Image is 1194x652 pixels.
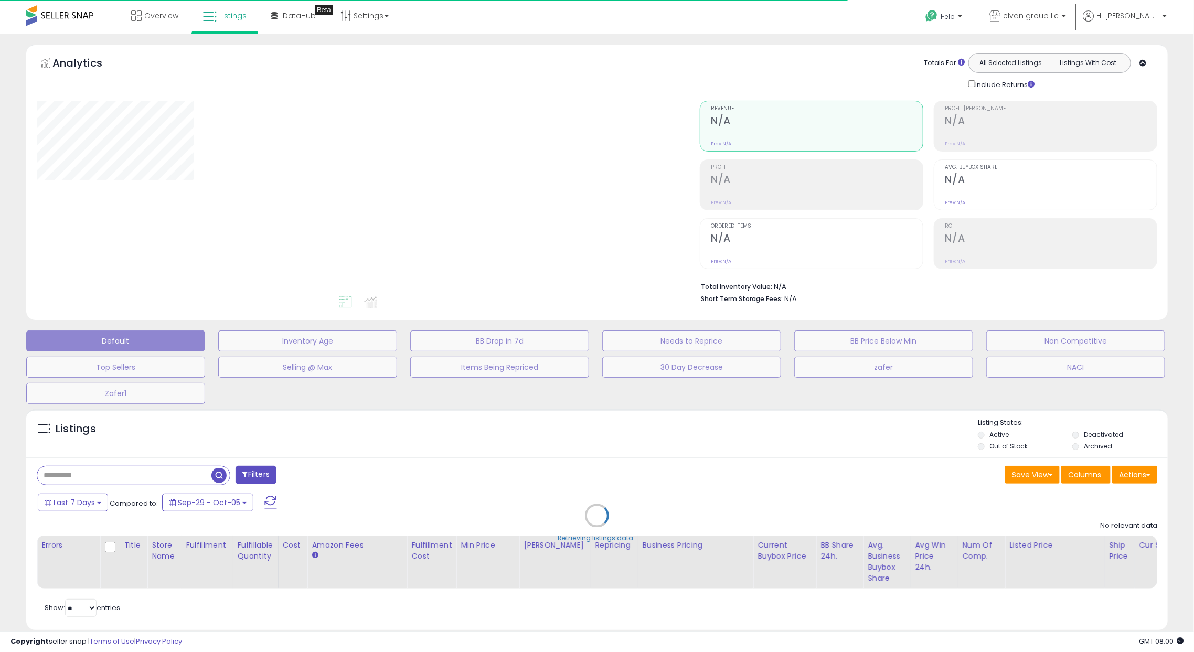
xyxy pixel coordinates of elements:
strong: Copyright [10,636,49,646]
div: Retrieving listings data.. [558,534,636,543]
button: Items Being Repriced [410,357,589,378]
button: Default [26,330,205,351]
button: Needs to Reprice [602,330,781,351]
span: Avg. Buybox Share [945,165,1157,170]
h2: N/A [711,115,923,129]
h2: N/A [945,115,1157,129]
span: Revenue [711,106,923,112]
b: Short Term Storage Fees: [701,294,783,303]
h2: N/A [711,232,923,247]
span: N/A [785,294,797,304]
small: Prev: N/A [945,141,966,147]
span: Ordered Items [711,223,923,229]
span: DataHub [283,10,316,21]
button: Listings With Cost [1049,56,1127,70]
div: Totals For [924,58,965,68]
div: seller snap | | [10,637,182,647]
span: elvan group llc [1003,10,1059,21]
span: ROI [945,223,1157,229]
a: Hi [PERSON_NAME] [1083,10,1167,34]
small: Prev: N/A [711,258,732,264]
div: Include Returns [961,78,1047,90]
button: All Selected Listings [972,56,1050,70]
h2: N/A [945,174,1157,188]
a: Help [917,2,973,34]
button: NACI [986,357,1165,378]
button: Top Sellers [26,357,205,378]
i: Get Help [925,9,938,23]
span: Overview [144,10,178,21]
button: BB Drop in 7d [410,330,589,351]
span: Help [941,12,955,21]
span: Profit [PERSON_NAME] [945,106,1157,112]
div: Tooltip anchor [315,5,333,15]
span: Profit [711,165,923,170]
button: Selling @ Max [218,357,397,378]
small: Prev: N/A [711,199,732,206]
button: zafer [794,357,973,378]
li: N/A [701,280,1150,292]
small: Prev: N/A [945,199,966,206]
button: Zafer1 [26,383,205,404]
button: Inventory Age [218,330,397,351]
span: Listings [219,10,247,21]
button: 30 Day Decrease [602,357,781,378]
h5: Analytics [52,56,123,73]
h2: N/A [711,174,923,188]
span: Hi [PERSON_NAME] [1096,10,1159,21]
small: Prev: N/A [711,141,732,147]
small: Prev: N/A [945,258,966,264]
button: BB Price Below Min [794,330,973,351]
button: Non Competitive [986,330,1165,351]
h2: N/A [945,232,1157,247]
b: Total Inventory Value: [701,282,773,291]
